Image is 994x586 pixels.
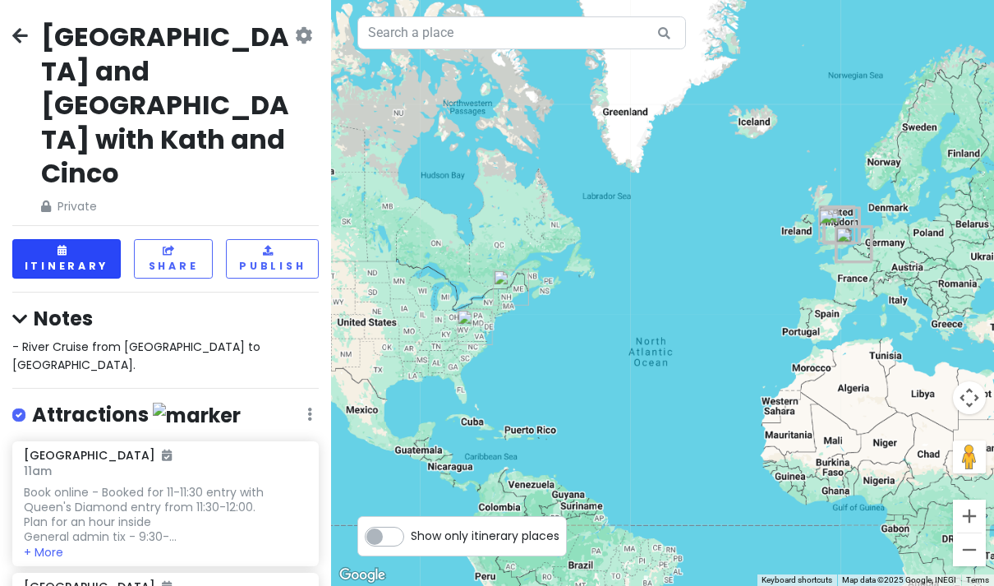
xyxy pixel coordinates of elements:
[335,565,389,586] img: Google
[41,20,292,191] h2: [GEOGRAPHIC_DATA] and [GEOGRAPHIC_DATA] with Kath and Cinco
[762,574,832,586] button: Keyboard shortcuts
[835,227,871,263] div: Grand Trianon
[836,226,872,262] div: Parc des Buttes-Chaumont
[12,339,264,373] span: - River Cruise from [GEOGRAPHIC_DATA] to [GEOGRAPHIC_DATA].
[818,209,854,245] div: Highclere Castle
[24,463,52,479] span: 11am
[357,16,686,49] input: Search a place
[837,225,873,261] div: Paris Charles de Gaulle Airport
[24,545,63,560] button: + More
[953,500,986,533] button: Zoom in
[24,485,307,545] div: Book online - Booked for 11-11:30 entry with Queen's Diamond entry from 11:30-12:00. Plan for an ...
[12,306,319,331] h4: Notes
[824,207,860,243] div: Garrick Theatre
[953,381,986,414] button: Map camera controls
[493,270,529,306] div: Boston Logan International Airport
[162,450,172,461] i: Added to itinerary
[335,565,389,586] a: Open this area in Google Maps (opens a new window)
[24,448,172,463] h6: [GEOGRAPHIC_DATA]
[842,575,956,584] span: Map data ©2025 Google, INEGI
[823,208,859,244] div: Hampton Court Palace
[835,226,872,262] div: Place des Abbesses
[819,205,855,242] div: Magdalen College
[226,239,319,278] button: Publish
[835,227,872,263] div: National Museum of Natural History
[822,207,858,243] div: Windsor Castle
[457,309,493,345] div: Raleigh-Durham International Airport
[411,527,559,545] span: Show only itinerary places
[12,239,121,278] button: Itinerary
[32,402,241,429] h4: Attractions
[134,239,213,278] button: Share
[836,227,872,263] div: Septime La Cave
[153,403,241,428] img: marker
[966,575,989,584] a: Terms (opens in new tab)
[825,207,861,243] div: The Dickens Inn
[953,533,986,566] button: Zoom out
[953,441,986,473] button: Drag Pegman onto the map to open Street View
[41,197,292,215] span: Private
